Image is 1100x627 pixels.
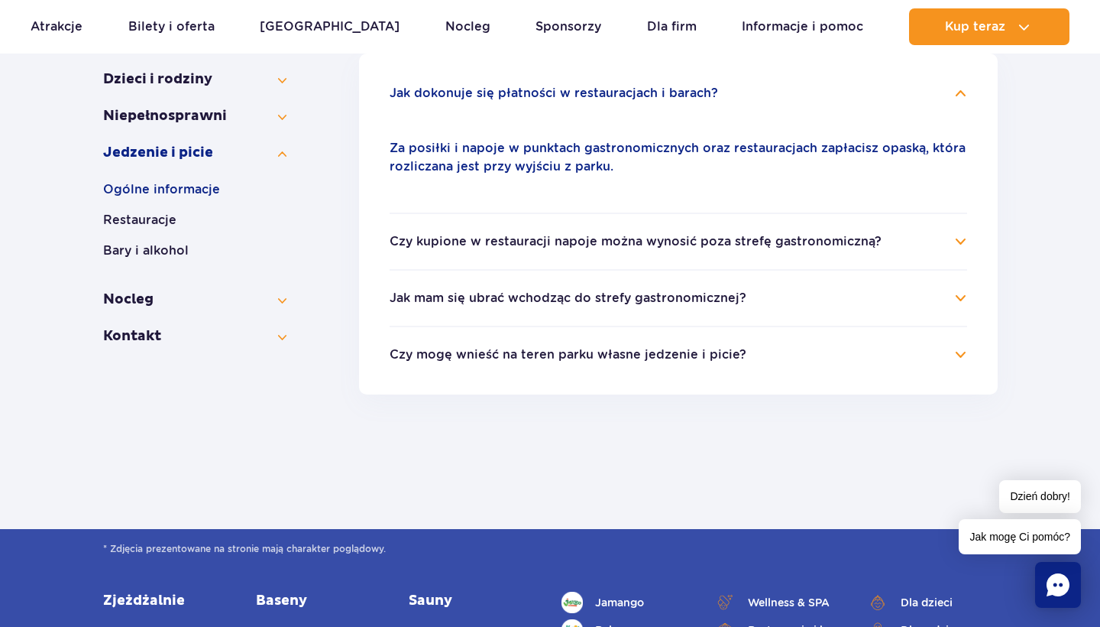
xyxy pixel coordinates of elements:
div: Chat [1035,562,1081,608]
button: Niepełno­sprawni [103,107,286,125]
a: Sauny [409,592,539,610]
a: Informacje i pomoc [742,8,863,45]
button: Dzieci i rodziny [103,70,286,89]
span: * Zdjęcia prezentowane na stronie mają charakter poglądowy. [103,541,998,557]
button: Czy mogę wnieść na teren parku własne jedzenie i picie? [390,348,746,362]
a: [GEOGRAPHIC_DATA] [260,8,400,45]
a: Sponsorzy [535,8,601,45]
a: Jamango [561,592,691,613]
button: Jak dokonuje się płatności w restauracjach i barach? [390,86,718,100]
a: Baseny [256,592,386,610]
a: Nocleg [445,8,490,45]
button: Jedzenie i picie [103,144,286,162]
button: Nocleg [103,291,286,309]
a: Dla firm [647,8,697,45]
a: Bilety i oferta [128,8,215,45]
button: Jak mam się ubrać wchodząc do strefy gastronomicznej? [390,291,746,305]
span: Dzień dobry! [999,480,1081,513]
button: Ogólne informacje [103,180,286,199]
span: Kup teraz [945,20,1005,34]
span: Jamango [595,594,644,611]
button: Czy kupione w restauracji napoje można wynosić poza strefę gastronomiczną? [390,235,882,249]
a: Wellness & SPA [714,592,844,613]
button: Bary i alkohol [103,242,286,260]
span: Jak mogę Ci pomóc? [959,519,1081,554]
button: Kontakt [103,327,286,346]
a: Dla dzieci [867,592,997,613]
a: Atrakcje [31,8,82,45]
button: Kup teraz [909,8,1069,45]
a: Zjeżdżalnie [103,592,233,610]
span: Wellness & SPA [748,594,830,611]
p: Za posiłki i napoje w punktach gastronomicznych oraz restauracjach zapłacisz opaską, która rozlic... [390,139,967,176]
button: Restauracje [103,211,286,229]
